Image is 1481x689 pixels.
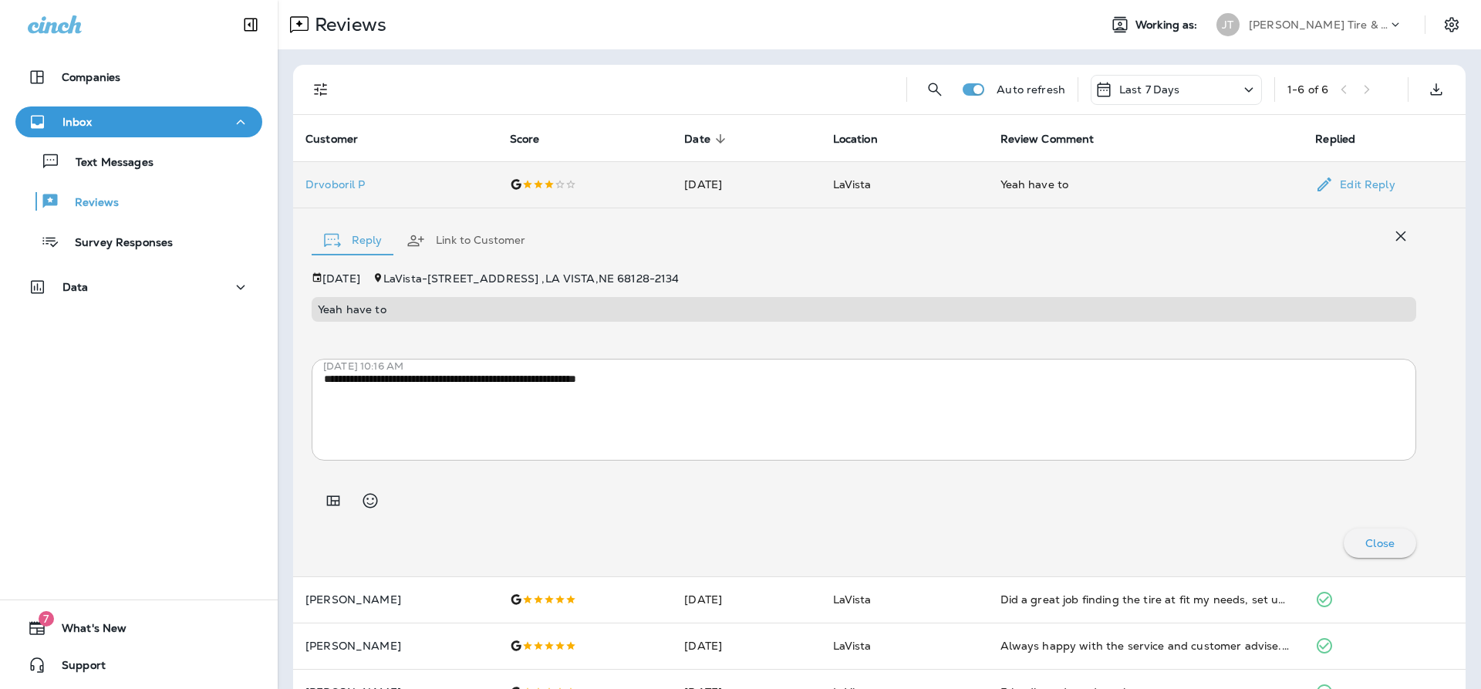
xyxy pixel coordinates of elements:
button: Support [15,650,262,681]
button: Close [1344,529,1416,558]
td: [DATE] [672,576,820,623]
span: Review Comment [1000,132,1115,146]
span: Support [46,659,106,677]
span: LaVista - [STREET_ADDRESS] , LA VISTA , NE 68128-2134 [383,272,680,285]
p: Reviews [59,196,119,211]
button: Search Reviews [919,74,950,105]
p: [DATE] 10:16 AM [323,360,1428,373]
span: Working as: [1135,19,1201,32]
p: [PERSON_NAME] [305,640,485,652]
span: Replied [1315,133,1355,146]
p: Drvoboril P [305,178,485,191]
span: What's New [46,622,127,640]
p: [DATE] [322,272,360,285]
span: Date [684,132,730,146]
button: 7What's New [15,613,262,643]
span: LaVista [833,639,872,653]
span: Location [833,132,898,146]
button: Export as CSV [1421,74,1452,105]
p: Inbox [62,116,92,128]
p: [PERSON_NAME] [305,593,485,606]
span: Score [510,132,560,146]
span: 7 [39,611,54,627]
button: Text Messages [15,145,262,177]
p: Last 7 Days [1119,83,1180,96]
p: Edit Reply [1334,178,1395,191]
div: Always happy with the service and customer advise. I don't feel pushed into something I do t need. [1000,638,1291,654]
span: LaVista [833,177,872,191]
div: Click to view Customer Drawer [305,178,485,191]
p: Reviews [309,13,386,36]
div: JT [1216,13,1240,36]
button: Select an emoji [355,485,386,516]
button: Filters [305,74,336,105]
button: Reviews [15,185,262,218]
div: 1 - 6 of 6 [1287,83,1328,96]
button: Collapse Sidebar [229,9,272,40]
button: Survey Responses [15,225,262,258]
span: Score [510,133,540,146]
button: Inbox [15,106,262,137]
span: Replied [1315,132,1375,146]
p: Auto refresh [997,83,1065,96]
div: Did a great job finding the tire at fit my needs, set up a time that was convenient for me, very ... [1000,592,1291,607]
button: Add in a premade template [318,485,349,516]
button: Link to Customer [394,213,538,269]
p: Survey Responses [59,236,173,251]
p: Companies [62,71,120,83]
button: Settings [1438,11,1466,39]
button: Data [15,272,262,302]
button: Reply [312,213,394,269]
p: Yeah have to [318,303,1410,316]
span: Location [833,133,878,146]
td: [DATE] [672,623,820,669]
p: Text Messages [60,156,153,171]
button: Companies [15,62,262,93]
span: Customer [305,132,378,146]
p: Close [1365,537,1395,549]
div: Yeah have to [1000,177,1291,192]
td: [DATE] [672,161,820,208]
span: Customer [305,133,358,146]
span: Date [684,133,710,146]
span: LaVista [833,593,872,606]
p: Data [62,281,89,293]
p: [PERSON_NAME] Tire & Auto [1249,19,1388,31]
span: Review Comment [1000,133,1095,146]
